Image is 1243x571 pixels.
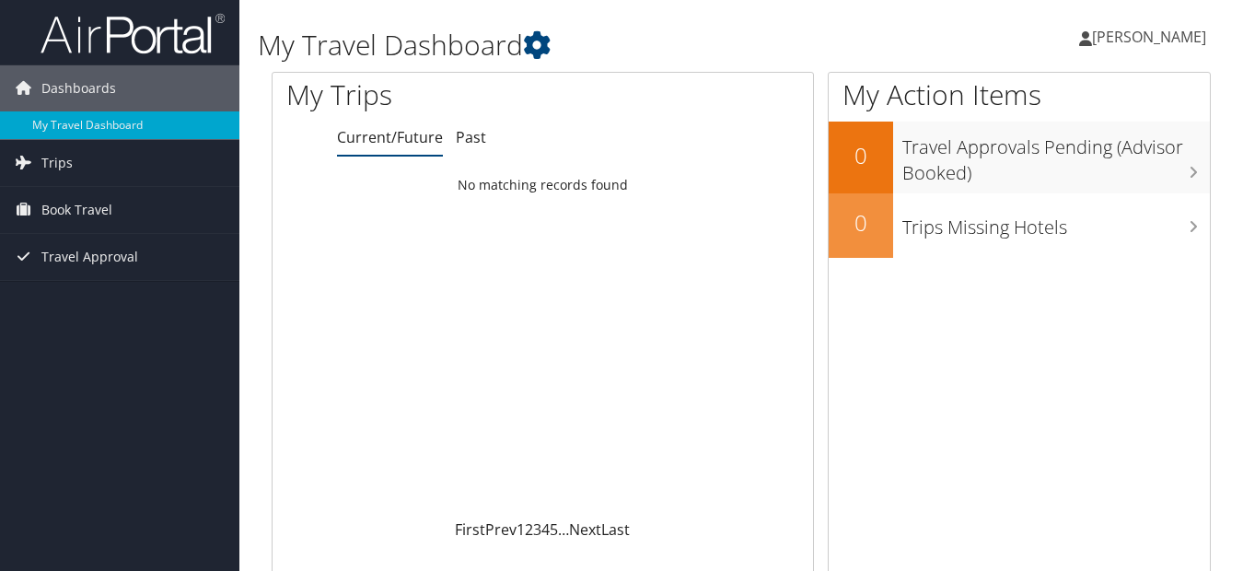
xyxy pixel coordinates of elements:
[258,26,902,64] h1: My Travel Dashboard
[902,125,1210,186] h3: Travel Approvals Pending (Advisor Booked)
[525,519,533,540] a: 2
[455,519,485,540] a: First
[533,519,541,540] a: 3
[902,205,1210,240] h3: Trips Missing Hotels
[41,234,138,280] span: Travel Approval
[41,187,112,233] span: Book Travel
[485,519,517,540] a: Prev
[601,519,630,540] a: Last
[273,169,813,202] td: No matching records found
[41,65,116,111] span: Dashboards
[558,519,569,540] span: …
[1079,9,1225,64] a: [PERSON_NAME]
[41,140,73,186] span: Trips
[829,122,1210,192] a: 0Travel Approvals Pending (Advisor Booked)
[829,76,1210,114] h1: My Action Items
[517,519,525,540] a: 1
[541,519,550,540] a: 4
[829,193,1210,258] a: 0Trips Missing Hotels
[829,140,893,171] h2: 0
[569,519,601,540] a: Next
[337,127,443,147] a: Current/Future
[1092,27,1206,47] span: [PERSON_NAME]
[41,12,225,55] img: airportal-logo.png
[550,519,558,540] a: 5
[829,207,893,239] h2: 0
[286,76,574,114] h1: My Trips
[456,127,486,147] a: Past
